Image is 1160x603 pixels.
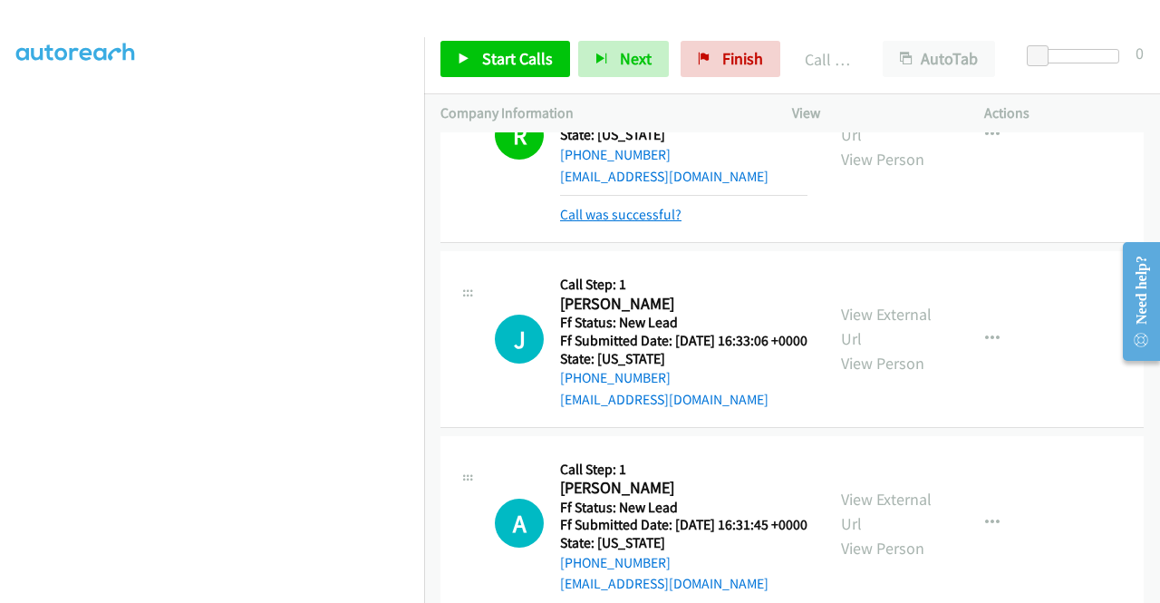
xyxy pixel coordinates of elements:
[560,276,807,294] h5: Call Step: 1
[440,41,570,77] a: Start Calls
[984,102,1144,124] p: Actions
[560,332,807,350] h5: Ff Submitted Date: [DATE] 16:33:06 +0000
[560,369,671,386] a: [PHONE_NUMBER]
[560,499,807,517] h5: Ff Status: New Lead
[440,102,759,124] p: Company Information
[560,168,768,185] a: [EMAIL_ADDRESS][DOMAIN_NAME]
[578,41,669,77] button: Next
[560,126,807,144] h5: State: [US_STATE]
[841,538,924,559] a: View Person
[681,41,780,77] a: Finish
[560,350,807,368] h5: State: [US_STATE]
[560,534,807,552] h5: State: [US_STATE]
[1136,41,1144,65] div: 0
[805,47,850,72] p: Call Completed
[560,461,807,479] h5: Call Step: 1
[560,478,807,499] h2: [PERSON_NAME]
[841,304,932,349] a: View External Url
[495,499,544,548] div: The call is yet to be attempted
[883,41,995,77] button: AutoTab
[560,314,807,332] h5: Ff Status: New Lead
[495,111,544,160] h1: R
[560,146,671,163] a: [PHONE_NUMBER]
[482,48,553,69] span: Start Calls
[560,516,807,534] h5: Ff Submitted Date: [DATE] 16:31:45 +0000
[560,554,671,571] a: [PHONE_NUMBER]
[495,315,544,364] h1: J
[841,149,924,170] a: View Person
[495,315,544,364] div: The call is yet to be attempted
[841,489,932,534] a: View External Url
[722,48,763,69] span: Finish
[560,206,681,223] a: Call was successful?
[560,391,768,408] a: [EMAIL_ADDRESS][DOMAIN_NAME]
[620,48,652,69] span: Next
[792,102,952,124] p: View
[560,575,768,592] a: [EMAIL_ADDRESS][DOMAIN_NAME]
[495,499,544,548] h1: A
[1108,229,1160,374] iframe: Resource Center
[560,294,807,315] h2: [PERSON_NAME]
[841,353,924,374] a: View Person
